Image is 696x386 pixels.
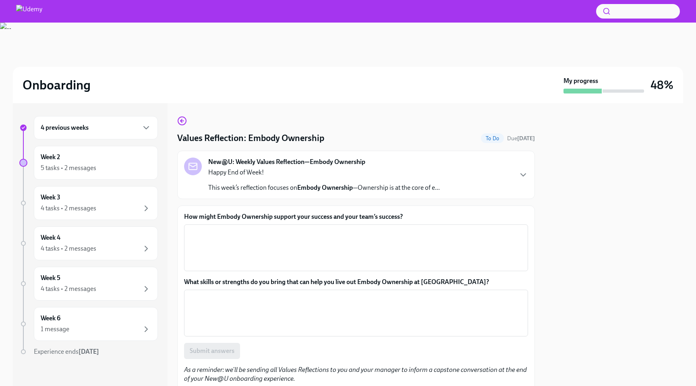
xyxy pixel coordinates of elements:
[507,135,535,142] span: Due
[41,325,69,334] div: 1 message
[41,233,60,242] h6: Week 4
[208,168,440,177] p: Happy End of Week!
[184,278,528,286] label: What skills or strengths do you bring that can help you live out Embody Ownership at [GEOGRAPHIC_...
[41,123,89,132] h6: 4 previous weeks
[184,366,527,382] em: As a reminder: we'll be sending all Values Reflections to you and your manager to inform a capsto...
[650,78,673,92] h3: 48%
[41,153,60,162] h6: Week 2
[34,348,99,355] span: Experience ends
[41,284,96,293] div: 4 tasks • 2 messages
[41,204,96,213] div: 4 tasks • 2 messages
[481,135,504,141] span: To Do
[79,348,99,355] strong: [DATE]
[517,135,535,142] strong: [DATE]
[19,307,158,341] a: Week 61 message
[34,116,158,139] div: 4 previous weeks
[563,77,598,85] strong: My progress
[19,146,158,180] a: Week 25 tasks • 2 messages
[177,132,324,144] h4: Values Reflection: Embody Ownership
[41,244,96,253] div: 4 tasks • 2 messages
[19,267,158,301] a: Week 54 tasks • 2 messages
[41,193,60,202] h6: Week 3
[41,314,60,323] h6: Week 6
[208,158,365,166] strong: New@U: Weekly Values Reflection—Embody Ownership
[41,274,60,282] h6: Week 5
[297,184,353,191] strong: Embody Ownership
[507,135,535,142] span: September 22nd, 2025 10:00
[41,164,96,172] div: 5 tasks • 2 messages
[19,226,158,260] a: Week 44 tasks • 2 messages
[23,77,91,93] h2: Onboarding
[16,5,42,18] img: Udemy
[19,186,158,220] a: Week 34 tasks • 2 messages
[208,183,440,192] p: This week’s reflection focuses on —Ownership is at the core of e...
[184,212,528,221] label: How might Embody Ownership support your success and your team’s success?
